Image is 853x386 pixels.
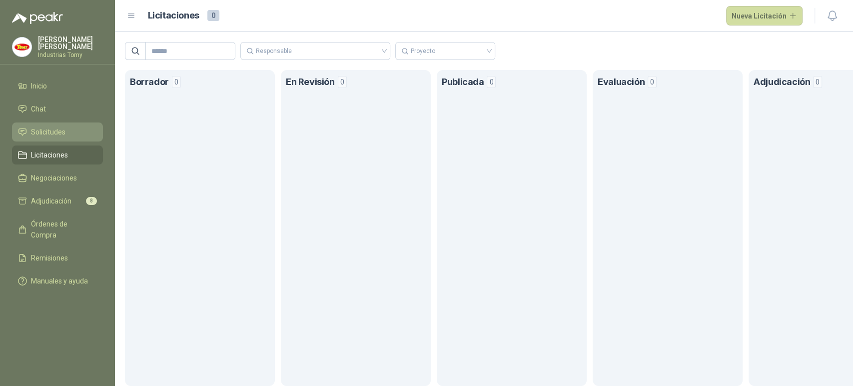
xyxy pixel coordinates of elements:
img: Logo peakr [12,12,63,24]
span: Negociaciones [31,172,77,183]
span: Solicitudes [31,126,65,137]
span: 0 [487,76,496,88]
span: Manuales y ayuda [31,275,88,286]
p: Industrias Tomy [38,52,103,58]
span: 0 [207,10,219,21]
span: Órdenes de Compra [31,218,93,240]
span: Licitaciones [31,149,68,160]
a: Manuales y ayuda [12,271,103,290]
span: Inicio [31,80,47,91]
h1: Licitaciones [148,8,199,23]
a: Adjudicación8 [12,191,103,210]
span: Chat [31,103,46,114]
h1: Evaluación [598,75,645,89]
img: Company Logo [12,37,31,56]
p: [PERSON_NAME] [PERSON_NAME] [38,36,103,50]
h1: En Revisión [286,75,335,89]
button: Nueva Licitación [726,6,803,26]
a: Chat [12,99,103,118]
span: 8 [86,197,97,205]
a: Licitaciones [12,145,103,164]
span: 0 [338,76,347,88]
a: Inicio [12,76,103,95]
h1: Adjudicación [754,75,810,89]
span: Remisiones [31,252,68,263]
a: Solicitudes [12,122,103,141]
a: Negociaciones [12,168,103,187]
a: Remisiones [12,248,103,267]
a: Órdenes de Compra [12,214,103,244]
span: 0 [172,76,181,88]
h1: Publicada [442,75,484,89]
span: Adjudicación [31,195,71,206]
h1: Borrador [130,75,169,89]
span: 0 [648,76,657,88]
span: 0 [813,76,822,88]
